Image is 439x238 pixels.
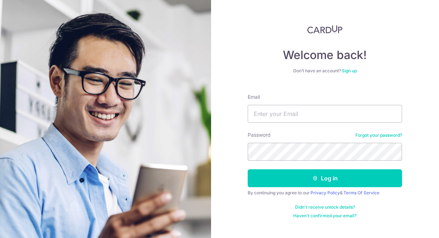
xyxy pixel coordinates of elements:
[248,68,402,74] div: Don’t have an account?
[248,48,402,62] h4: Welcome back!
[355,132,402,138] a: Forgot your password?
[248,190,402,196] div: By continuing you agree to our &
[310,190,340,195] a: Privacy Policy
[342,68,357,73] a: Sign up
[344,190,379,195] a: Terms Of Service
[307,25,342,34] img: CardUp Logo
[248,105,402,123] input: Enter your Email
[248,169,402,187] button: Log in
[248,93,260,101] label: Email
[293,213,356,219] a: Haven't confirmed your email?
[248,131,271,139] label: Password
[295,204,355,210] a: Didn't receive unlock details?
